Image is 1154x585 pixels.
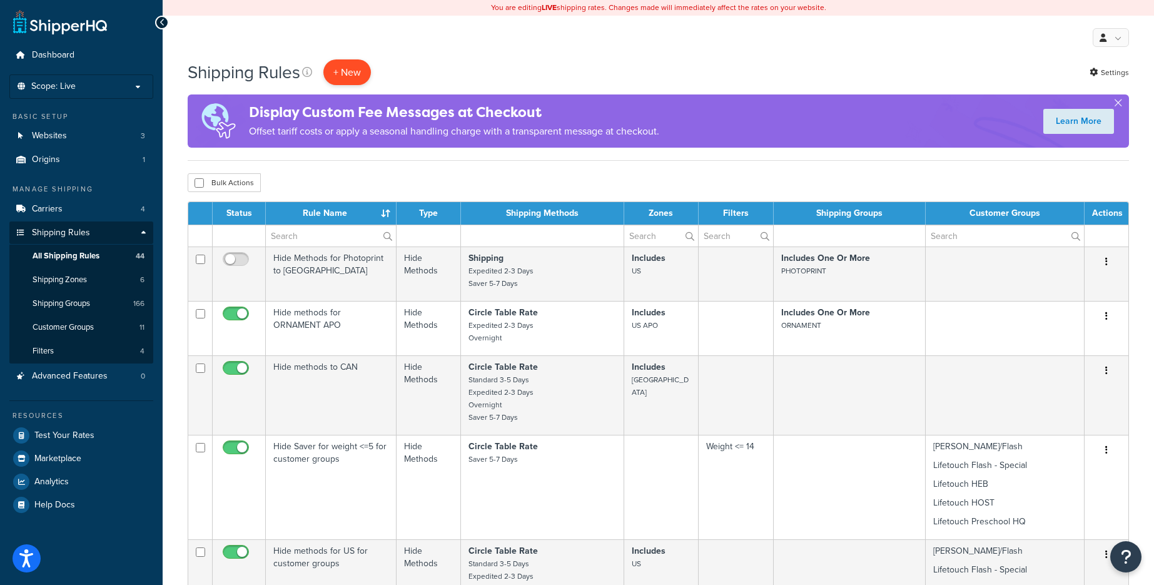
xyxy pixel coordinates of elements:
li: All Shipping Rules [9,245,153,268]
span: 166 [133,298,144,309]
li: Filters [9,340,153,363]
li: Advanced Features [9,365,153,388]
span: 11 [139,322,144,333]
li: Origins [9,148,153,171]
th: Zones [624,202,699,225]
span: All Shipping Rules [33,251,99,262]
a: Advanced Features 0 [9,365,153,388]
td: Hide methods for ORNAMENT APO [266,301,397,355]
a: All Shipping Rules 44 [9,245,153,268]
strong: Includes [632,544,666,557]
a: Learn More [1043,109,1114,134]
span: 1 [143,155,145,165]
strong: Includes One Or More [781,306,870,319]
span: Test Your Rates [34,430,94,441]
input: Search [699,225,773,247]
div: Manage Shipping [9,184,153,195]
li: Shipping Groups [9,292,153,315]
li: Customer Groups [9,316,153,339]
th: Shipping Methods [461,202,624,225]
small: Expedited 2-3 Days Overnight [468,320,534,343]
a: Dashboard [9,44,153,67]
small: [GEOGRAPHIC_DATA] [632,374,689,398]
strong: Includes [632,252,666,265]
small: Expedited 2-3 Days Saver 5-7 Days [468,265,534,289]
div: Resources [9,410,153,421]
p: Offset tariff costs or apply a seasonal handling charge with a transparent message at checkout. [249,123,659,140]
span: 44 [136,251,144,262]
p: Lifetouch HOST [933,497,1076,509]
strong: Includes [632,360,666,374]
input: Search [624,225,698,247]
small: PHOTOPRINT [781,265,826,277]
small: Standard 3-5 Days Expedited 2-3 Days Overnight Saver 5-7 Days [468,374,534,423]
td: Hide Methods [397,247,461,301]
span: Marketplace [34,454,81,464]
a: Analytics [9,471,153,493]
b: LIVE [542,2,557,13]
th: Filters [699,202,774,225]
div: Basic Setup [9,111,153,122]
span: Websites [32,131,67,141]
p: Lifetouch Preschool HQ [933,516,1076,528]
strong: Circle Table Rate [468,360,538,374]
img: duties-banner-06bc72dcb5fe05cb3f9472aba00be2ae8eb53ab6f0d8bb03d382ba314ac3c341.png [188,94,249,148]
small: Saver 5-7 Days [468,454,518,465]
td: Hide Methods [397,435,461,539]
li: Shipping Rules [9,221,153,364]
span: Dashboard [32,50,74,61]
a: Customer Groups 11 [9,316,153,339]
span: Help Docs [34,500,75,511]
span: Shipping Zones [33,275,87,285]
span: 0 [141,371,145,382]
p: Lifetouch Flash - Special [933,459,1076,472]
input: Search [266,225,396,247]
td: Hide Methods [397,301,461,355]
strong: Circle Table Rate [468,440,538,453]
li: Carriers [9,198,153,221]
a: Shipping Groups 166 [9,292,153,315]
button: Open Resource Center [1110,541,1141,572]
span: Shipping Rules [32,228,90,238]
th: Rule Name : activate to sort column ascending [266,202,397,225]
small: US [632,265,641,277]
th: Type [397,202,461,225]
button: Bulk Actions [188,173,261,192]
strong: Circle Table Rate [468,306,538,319]
a: Websites 3 [9,125,153,148]
a: Shipping Rules [9,221,153,245]
td: Hide methods to CAN [266,355,397,435]
span: Advanced Features [32,371,108,382]
a: Filters 4 [9,340,153,363]
a: Shipping Zones 6 [9,268,153,292]
strong: Circle Table Rate [468,544,538,557]
p: + New [323,59,371,85]
p: Lifetouch HEB [933,478,1076,491]
input: Search [926,225,1084,247]
li: Marketplace [9,447,153,470]
h1: Shipping Rules [188,60,300,84]
span: Origins [32,155,60,165]
strong: Includes One Or More [781,252,870,265]
a: Help Docs [9,494,153,516]
strong: Shipping [468,252,504,265]
td: [PERSON_NAME]/Flash [926,435,1085,539]
th: Shipping Groups [774,202,926,225]
td: Hide Saver for weight <=5 for customer groups [266,435,397,539]
th: Actions [1085,202,1128,225]
a: Settings [1090,64,1129,81]
a: Test Your Rates [9,424,153,447]
small: US [632,558,641,569]
span: 4 [141,204,145,215]
span: Scope: Live [31,81,76,92]
td: Weight <= 14 [699,435,774,539]
span: 6 [140,275,144,285]
li: Websites [9,125,153,148]
span: Shipping Groups [33,298,90,309]
td: Hide Methods for Photoprint to [GEOGRAPHIC_DATA] [266,247,397,301]
a: Carriers 4 [9,198,153,221]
